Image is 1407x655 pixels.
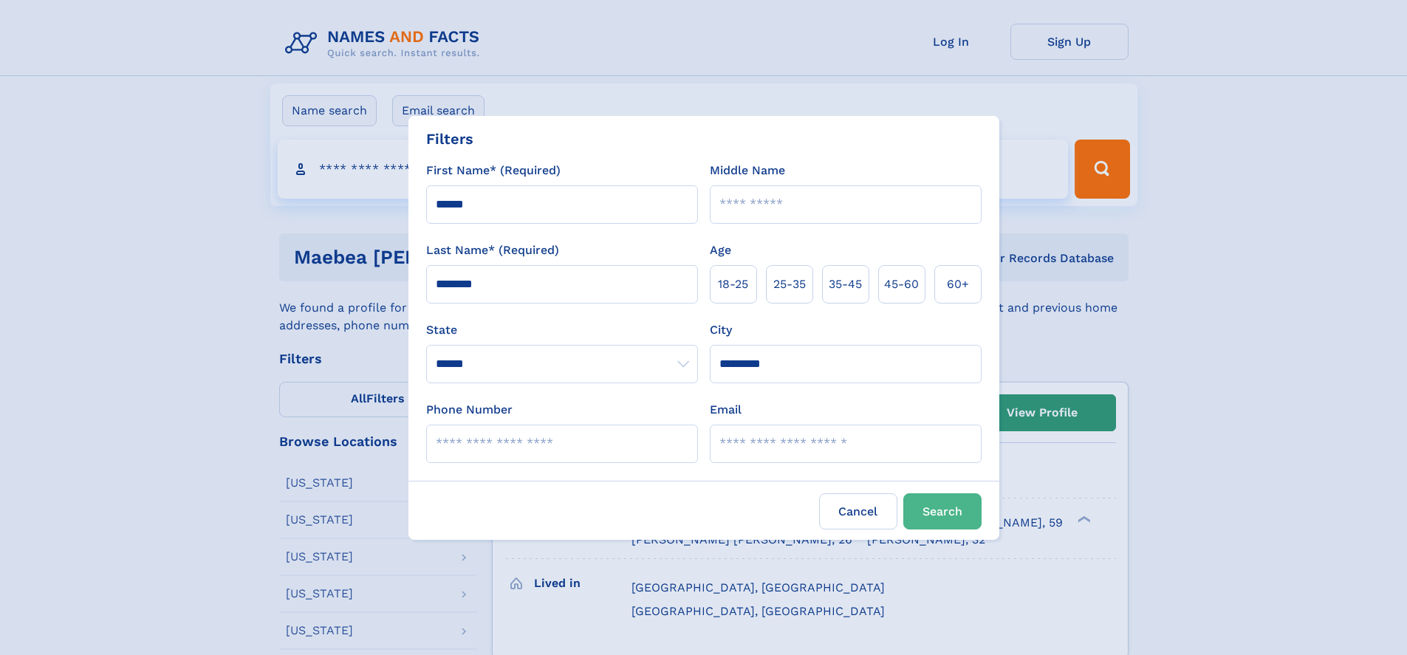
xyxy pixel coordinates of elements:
[710,321,732,339] label: City
[903,493,982,529] button: Search
[718,275,748,293] span: 18‑25
[426,128,473,150] div: Filters
[819,493,897,529] label: Cancel
[426,162,561,179] label: First Name* (Required)
[829,275,862,293] span: 35‑45
[773,275,806,293] span: 25‑35
[710,162,785,179] label: Middle Name
[710,241,731,259] label: Age
[426,241,559,259] label: Last Name* (Required)
[710,401,742,419] label: Email
[947,275,969,293] span: 60+
[426,321,698,339] label: State
[884,275,919,293] span: 45‑60
[426,401,513,419] label: Phone Number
